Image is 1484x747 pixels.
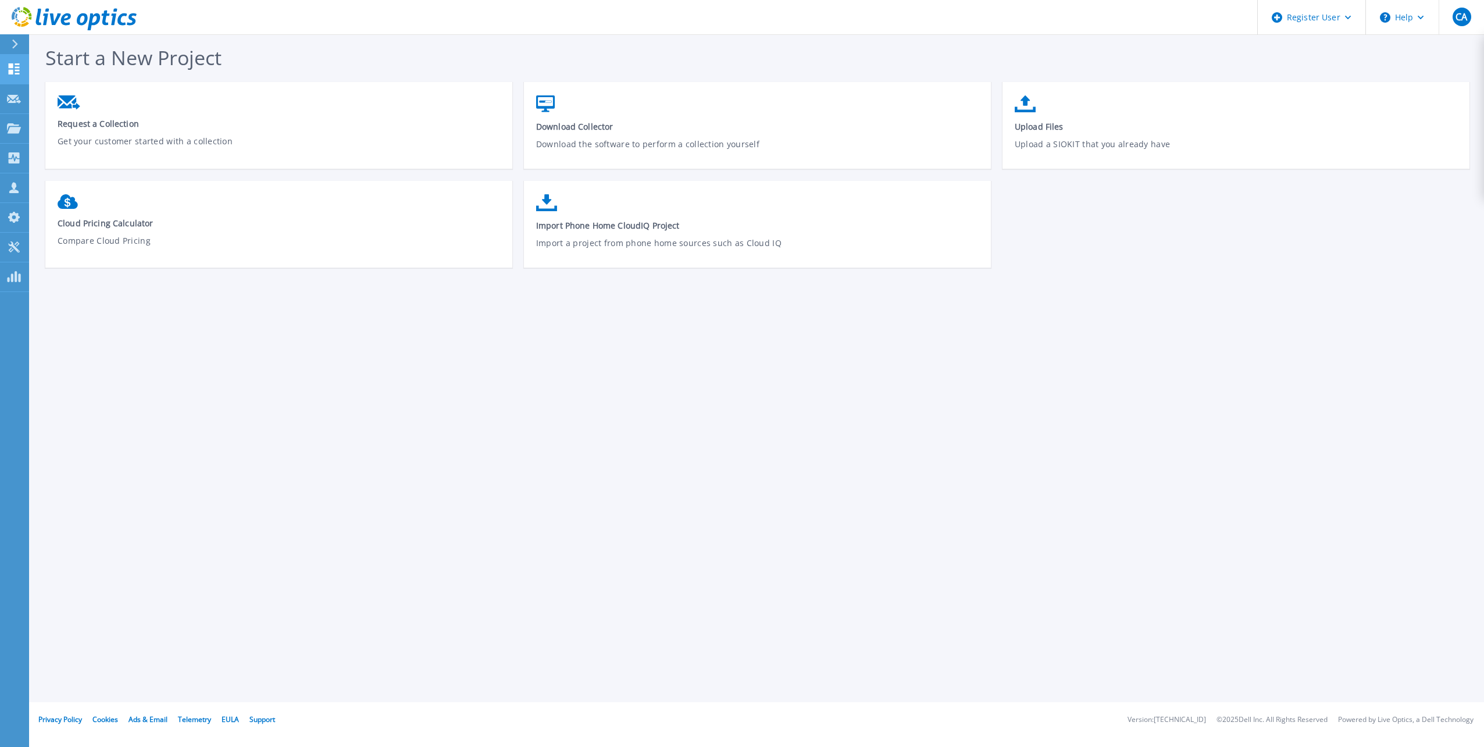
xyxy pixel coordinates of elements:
[178,714,211,724] a: Telemetry
[536,121,979,132] span: Download Collector
[58,234,501,261] p: Compare Cloud Pricing
[1003,90,1469,173] a: Upload FilesUpload a SIOKIT that you already have
[92,714,118,724] a: Cookies
[1217,716,1328,724] li: © 2025 Dell Inc. All Rights Reserved
[249,714,275,724] a: Support
[45,90,512,170] a: Request a CollectionGet your customer started with a collection
[129,714,167,724] a: Ads & Email
[1015,121,1458,132] span: Upload Files
[1015,138,1458,165] p: Upload a SIOKIT that you already have
[536,220,979,231] span: Import Phone Home CloudIQ Project
[58,118,501,129] span: Request a Collection
[45,44,222,71] span: Start a New Project
[1456,12,1467,22] span: CA
[58,218,501,229] span: Cloud Pricing Calculator
[45,188,512,270] a: Cloud Pricing CalculatorCompare Cloud Pricing
[222,714,239,724] a: EULA
[1128,716,1206,724] li: Version: [TECHNICAL_ID]
[1338,716,1474,724] li: Powered by Live Optics, a Dell Technology
[536,237,979,264] p: Import a project from phone home sources such as Cloud IQ
[524,90,991,173] a: Download CollectorDownload the software to perform a collection yourself
[536,138,979,165] p: Download the software to perform a collection yourself
[38,714,82,724] a: Privacy Policy
[58,135,501,162] p: Get your customer started with a collection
